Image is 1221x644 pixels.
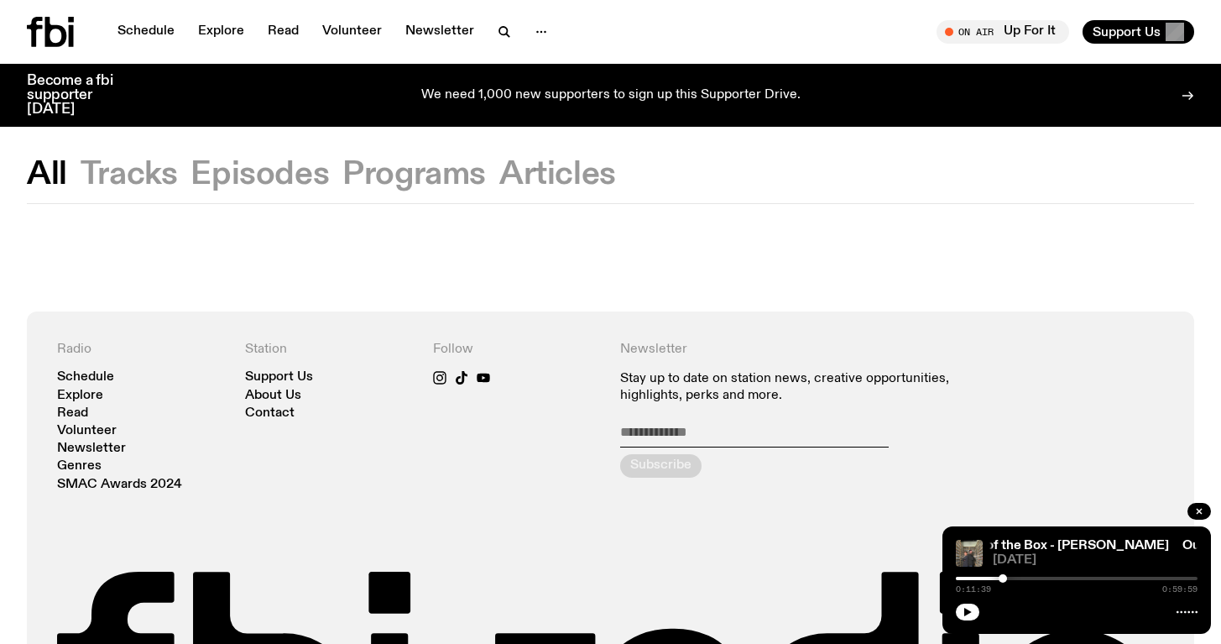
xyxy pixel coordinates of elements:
img: Matt and David stand cross armed back to back in the music library. [956,540,983,567]
a: Read [258,20,309,44]
button: All [27,160,67,190]
a: Newsletter [395,20,484,44]
a: Out of the Box - [PERSON_NAME] [961,539,1169,552]
span: Support Us [1093,24,1161,39]
span: [DATE] [993,554,1198,567]
span: 0:59:59 [1162,585,1198,594]
a: Volunteer [312,20,392,44]
a: Volunteer [57,425,117,437]
a: Read [57,407,88,420]
a: Newsletter [57,442,126,455]
h4: Station [245,342,413,358]
a: Support Us [245,371,313,384]
h4: Radio [57,342,225,358]
button: Articles [499,160,616,190]
button: Support Us [1083,20,1194,44]
a: Contact [245,407,295,420]
p: Stay up to date on station news, creative opportunities, highlights, perks and more. [620,371,976,403]
a: Schedule [57,371,114,384]
a: Schedule [107,20,185,44]
h4: Follow [433,342,601,358]
button: Subscribe [620,454,702,478]
a: About Us [245,390,301,402]
a: SMAC Awards 2024 [57,479,182,491]
span: 0:11:39 [956,585,991,594]
button: Tracks [81,160,178,190]
button: Programs [342,160,486,190]
h4: Newsletter [620,342,976,358]
h3: Become a fbi supporter [DATE] [27,74,134,117]
button: Episodes [190,160,329,190]
p: We need 1,000 new supporters to sign up this Supporter Drive. [421,88,801,103]
button: On AirUp For It [937,20,1069,44]
a: Explore [188,20,254,44]
a: Explore [57,390,103,402]
a: Genres [57,460,102,473]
